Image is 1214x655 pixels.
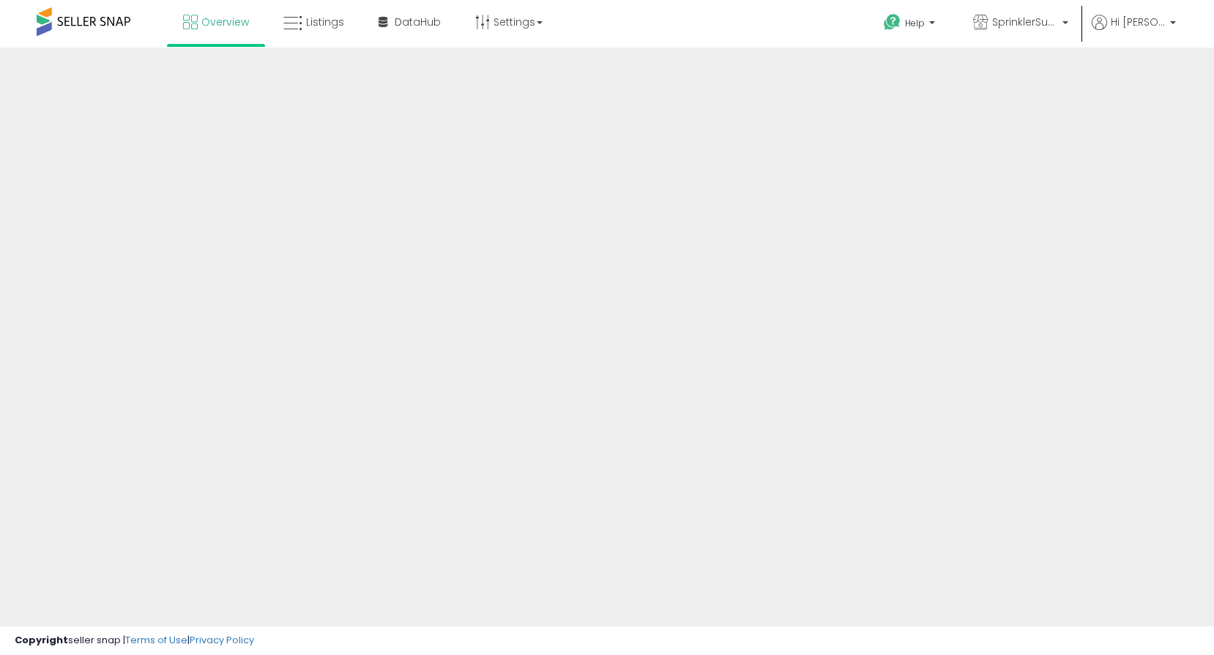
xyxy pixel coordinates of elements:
i: Get Help [883,13,901,32]
a: Hi [PERSON_NAME] [1092,15,1176,48]
span: DataHub [395,15,441,29]
span: Help [905,17,925,29]
span: Hi [PERSON_NAME] [1111,15,1166,29]
a: Help [872,2,950,48]
span: SprinklerSupplyStore [992,15,1058,29]
a: Terms of Use [125,633,187,647]
span: Overview [201,15,249,29]
span: Listings [306,15,344,29]
strong: Copyright [15,633,68,647]
a: Privacy Policy [190,633,254,647]
div: seller snap | | [15,634,254,648]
